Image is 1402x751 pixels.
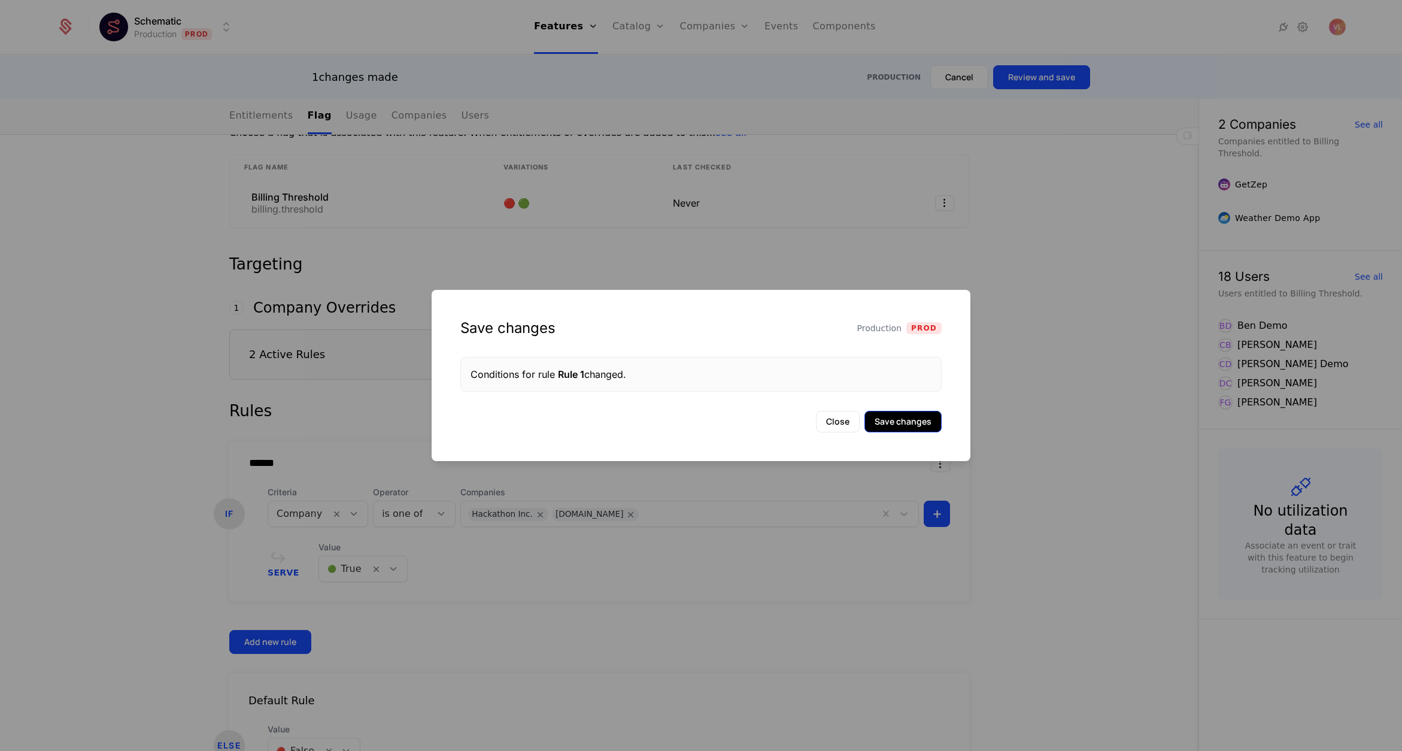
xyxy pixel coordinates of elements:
span: Production [857,322,902,334]
div: Conditions for rule changed. [471,367,931,381]
button: Save changes [864,411,942,432]
span: Prod [906,322,942,334]
div: Save changes [460,319,556,338]
span: Rule 1 [558,368,584,380]
button: Close [816,411,860,432]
